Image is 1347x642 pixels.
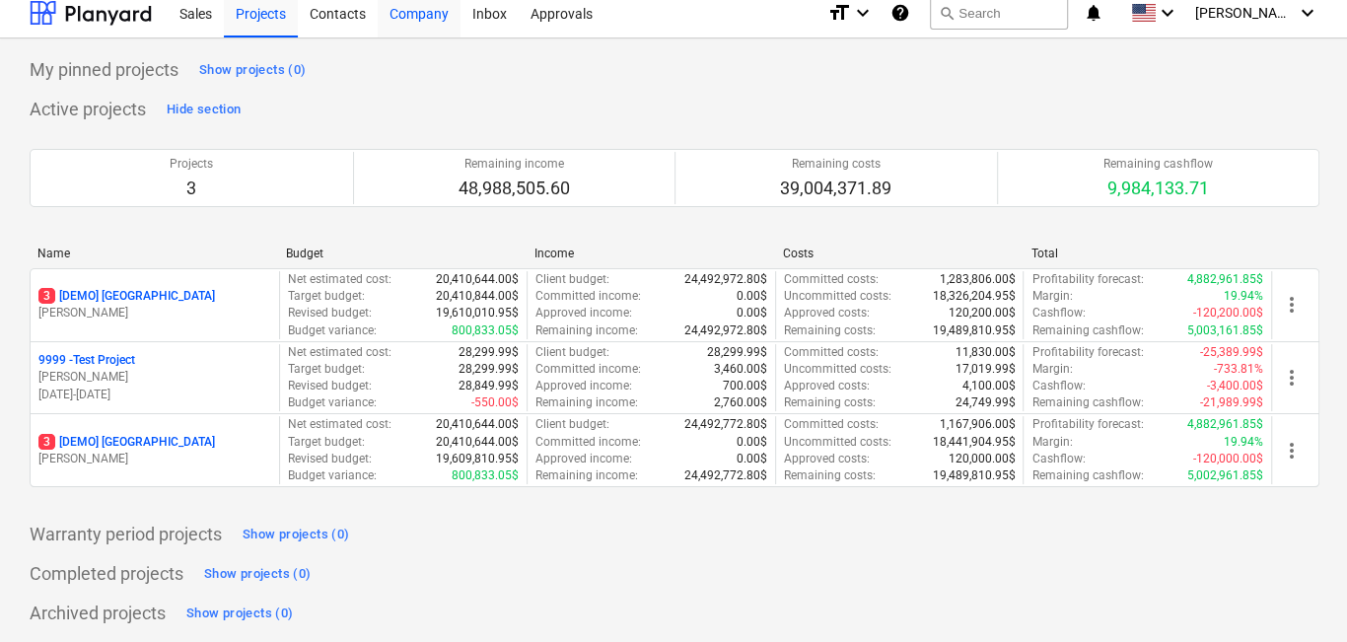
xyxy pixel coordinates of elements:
p: 19.94% [1224,434,1263,451]
p: 24,749.99$ [955,394,1015,411]
p: Margin : [1031,361,1072,378]
p: Margin : [1031,434,1072,451]
p: Revised budget : [288,305,372,321]
p: [PERSON_NAME] [38,305,271,321]
i: keyboard_arrow_down [1296,1,1319,25]
p: Approved income : [535,451,632,467]
p: Budget variance : [288,394,377,411]
p: 0.00$ [737,305,767,321]
p: Committed costs : [784,344,879,361]
p: Projects [170,156,213,173]
p: 24,492,972.80$ [684,271,767,288]
div: Costs [783,247,1016,260]
p: 19,610,010.95$ [436,305,519,321]
p: 0.00$ [737,288,767,305]
p: [DEMO] [GEOGRAPHIC_DATA] [38,434,215,451]
p: Profitability forecast : [1031,271,1143,288]
p: Target budget : [288,361,365,378]
p: Net estimated cost : [288,271,391,288]
p: Remaining costs : [784,467,876,484]
p: 5,002,961.85$ [1187,467,1263,484]
p: Margin : [1031,288,1072,305]
p: -3,400.00$ [1207,378,1263,394]
button: Show projects (0) [199,558,316,590]
div: Total [1031,247,1264,260]
p: 18,326,204.95$ [932,288,1015,305]
div: Budget [286,247,519,260]
p: 800,833.05$ [452,467,519,484]
p: 20,410,644.00$ [436,416,519,433]
p: Cashflow : [1031,378,1085,394]
p: Client budget : [535,416,609,433]
p: Target budget : [288,434,365,451]
p: 5,003,161.85$ [1187,322,1263,339]
p: Committed income : [535,361,641,378]
p: Uncommitted costs : [784,288,891,305]
p: 18,441,904.95$ [932,434,1015,451]
i: keyboard_arrow_down [1156,1,1179,25]
p: 4,100.00$ [961,378,1015,394]
p: 19,489,810.95$ [932,467,1015,484]
i: keyboard_arrow_down [851,1,875,25]
button: Show projects (0) [194,54,311,86]
span: 3 [38,288,55,304]
p: 20,410,844.00$ [436,288,519,305]
p: Target budget : [288,288,365,305]
p: 800,833.05$ [452,322,519,339]
p: Cashflow : [1031,451,1085,467]
p: 2,760.00$ [714,394,767,411]
button: Show projects (0) [238,519,354,550]
p: 19,609,810.95$ [436,451,519,467]
p: 120,000.00$ [948,451,1015,467]
p: 48,988,505.60 [459,177,570,200]
p: Approved costs : [784,451,870,467]
p: Remaining costs [780,156,891,173]
i: Knowledge base [890,1,910,25]
p: My pinned projects [30,58,178,82]
p: Remaining cashflow : [1031,322,1143,339]
p: Client budget : [535,271,609,288]
p: 4,882,961.85$ [1187,271,1263,288]
p: 20,410,644.00$ [436,271,519,288]
p: 1,167,906.00$ [939,416,1015,433]
p: 4,882,961.85$ [1187,416,1263,433]
p: Warranty period projects [30,523,222,546]
p: -25,389.99$ [1200,344,1263,361]
p: Remaining income : [535,394,638,411]
button: Hide section [162,94,246,125]
iframe: Chat Widget [1248,547,1347,642]
span: more_vert [1280,439,1304,463]
p: Cashflow : [1031,305,1085,321]
p: Remaining cashflow : [1031,467,1143,484]
p: 11,830.00$ [955,344,1015,361]
div: Name [37,247,270,260]
p: Committed income : [535,288,641,305]
p: 24,492,772.80$ [684,467,767,484]
p: Profitability forecast : [1031,416,1143,433]
p: Profitability forecast : [1031,344,1143,361]
p: Remaining costs : [784,322,876,339]
p: Approved costs : [784,305,870,321]
p: Net estimated cost : [288,344,391,361]
p: Net estimated cost : [288,416,391,433]
p: Uncommitted costs : [784,361,891,378]
p: 1,283,806.00$ [939,271,1015,288]
p: 19,489,810.95$ [932,322,1015,339]
p: Uncommitted costs : [784,434,891,451]
p: Budget variance : [288,467,377,484]
button: Show projects (0) [181,598,298,629]
div: Hide section [167,99,241,121]
p: Remaining cashflow [1103,156,1212,173]
p: 3,460.00$ [714,361,767,378]
div: 3[DEMO] [GEOGRAPHIC_DATA][PERSON_NAME] [38,434,271,467]
p: Active projects [30,98,146,121]
p: Committed costs : [784,416,879,433]
p: Revised budget : [288,451,372,467]
p: Approved income : [535,378,632,394]
p: 0.00$ [737,451,767,467]
p: 120,200.00$ [948,305,1015,321]
p: 3 [170,177,213,200]
p: 700.00$ [723,378,767,394]
p: [DEMO] [GEOGRAPHIC_DATA] [38,288,215,305]
p: Remaining income : [535,467,638,484]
